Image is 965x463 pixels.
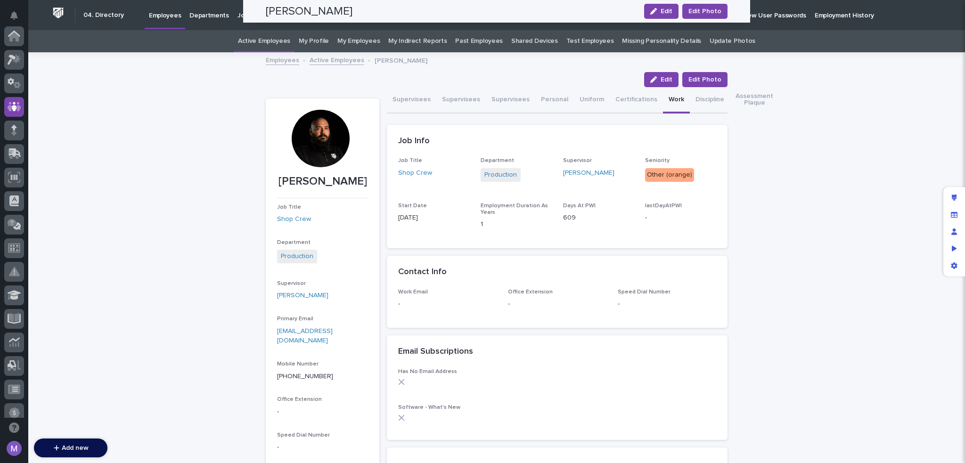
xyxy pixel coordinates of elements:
span: Job Title [398,158,422,163]
a: Production [484,170,517,180]
a: Missing Personality Details [622,30,701,52]
button: Edit Photo [682,72,728,87]
div: Edit layout [946,189,963,206]
a: [PERSON_NAME] [277,291,328,301]
span: Department [481,158,514,163]
span: Office Extension [277,397,322,402]
span: Days At PWI [563,203,596,209]
a: My Profile [299,30,329,52]
a: Update Photos [710,30,755,52]
a: Shop Crew [398,168,432,178]
button: Supervisees [387,87,436,114]
p: 1 [481,219,552,229]
span: Supervisor [277,281,306,286]
a: Production [281,252,313,261]
h2: Email Subscriptions [398,347,473,357]
img: Workspace Logo [49,4,67,22]
button: users-avatar [4,439,24,458]
p: - [508,299,606,309]
button: Edit [644,72,679,87]
button: Supervisees [486,87,535,114]
span: Department [277,240,311,245]
button: Supervisees [436,87,486,114]
p: - [618,299,716,309]
div: Manage fields and data [946,206,963,223]
p: [DATE] [398,213,469,223]
p: - [398,299,497,309]
button: Uniform [574,87,610,114]
span: Primary Email [277,316,313,322]
a: Test Employees [566,30,614,52]
span: Edit Photo [688,75,721,84]
button: Discipline [690,87,730,114]
a: Employees [266,54,299,65]
p: - [645,213,716,223]
div: App settings [946,257,963,274]
div: Preview as [946,240,963,257]
a: [PERSON_NAME] [563,168,614,178]
span: Speed Dial Number [277,432,330,438]
span: lastDayAtPWI [645,203,682,209]
button: Certifications [610,87,663,114]
span: Work Email [398,289,428,295]
span: Job Title [277,204,301,210]
span: Mobile Number [277,361,319,367]
p: - [277,442,368,452]
div: Notifications [12,11,24,26]
a: Shop Crew [277,214,311,224]
span: Employment Duration As Years [481,203,548,215]
a: My Indirect Reports [388,30,447,52]
button: Assessment Plaque [730,87,779,114]
p: [PERSON_NAME] [375,55,427,65]
span: Has No Email Address [398,369,457,374]
p: 609 [563,213,634,223]
button: Personal [535,87,574,114]
p: [PERSON_NAME] [277,175,368,188]
a: My Employees [337,30,380,52]
p: - [277,407,368,417]
a: [EMAIL_ADDRESS][DOMAIN_NAME] [277,328,333,344]
span: Software - What's New [398,405,460,410]
a: Active Employees [310,54,364,65]
span: Speed Dial Number [618,289,671,295]
h2: Job Info [398,136,430,146]
h2: Contact Info [398,267,447,277]
span: Seniority [645,158,670,163]
h2: 04. Directory [83,11,124,19]
span: Edit [661,76,672,83]
a: Active Employees [238,30,290,52]
button: Open support chat [4,418,24,438]
span: Office Extension [508,289,553,295]
span: Supervisor [563,158,592,163]
div: Manage users [946,223,963,240]
a: [PHONE_NUMBER] [277,373,333,380]
button: Work [663,87,690,114]
div: Other (orange) [645,168,694,182]
button: Add new [34,439,107,457]
a: Past Employees [455,30,503,52]
a: Shared Devices [511,30,558,52]
button: Notifications [4,6,24,25]
span: Start Date [398,203,427,209]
